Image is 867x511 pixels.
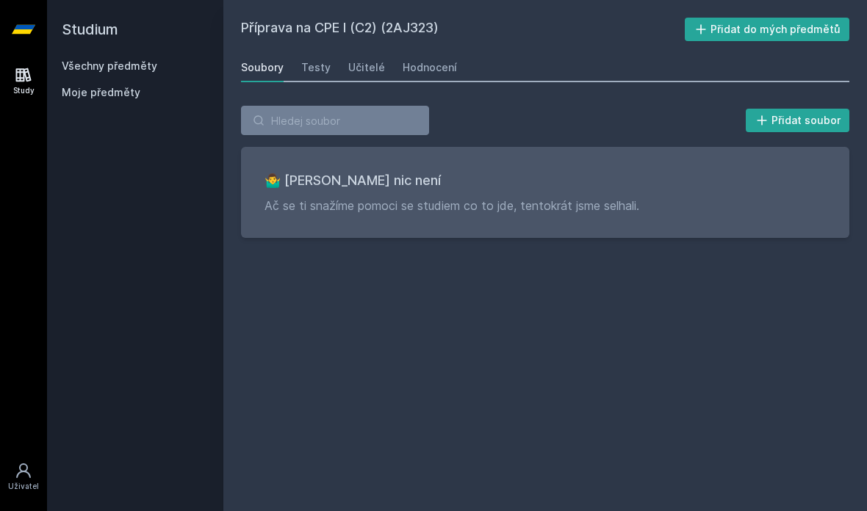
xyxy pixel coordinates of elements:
[241,53,284,82] a: Soubory
[348,53,385,82] a: Učitelé
[62,85,140,100] span: Moje předměty
[265,170,826,191] h3: 🤷‍♂️ [PERSON_NAME] nic není
[241,18,685,41] h2: Příprava na CPE I (C2) (2AJ323)
[265,197,826,214] p: Ač se ti snažíme pomoci se studiem co to jde, tentokrát jsme selhali.
[301,53,331,82] a: Testy
[301,60,331,75] div: Testy
[241,60,284,75] div: Soubory
[348,60,385,75] div: Učitelé
[3,454,44,499] a: Uživatel
[8,481,39,492] div: Uživatel
[403,53,457,82] a: Hodnocení
[241,106,429,135] input: Hledej soubor
[746,109,850,132] button: Přidat soubor
[13,85,35,96] div: Study
[3,59,44,104] a: Study
[685,18,850,41] button: Přidat do mých předmětů
[62,59,157,72] a: Všechny předměty
[403,60,457,75] div: Hodnocení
